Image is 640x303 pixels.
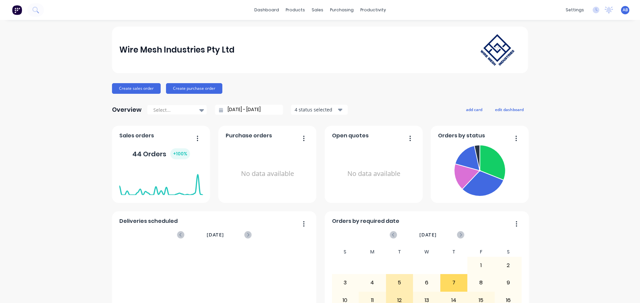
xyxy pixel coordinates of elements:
[226,132,272,140] span: Purchase orders
[462,105,487,114] button: add card
[467,247,495,257] div: F
[112,83,161,94] button: Create sales order
[623,7,628,13] span: AB
[468,274,494,291] div: 8
[495,247,522,257] div: S
[251,5,282,15] a: dashboard
[359,247,386,257] div: M
[332,274,359,291] div: 3
[291,105,348,115] button: 4 status selected
[12,5,22,15] img: Factory
[440,247,468,257] div: T
[413,274,440,291] div: 6
[332,142,416,205] div: No data available
[495,257,522,274] div: 2
[166,83,222,94] button: Create purchase order
[491,105,528,114] button: edit dashboard
[419,231,437,238] span: [DATE]
[495,274,522,291] div: 9
[308,5,327,15] div: sales
[468,257,494,274] div: 1
[112,103,142,116] div: Overview
[332,247,359,257] div: S
[441,274,467,291] div: 7
[119,43,235,57] div: Wire Mesh Industries Pty Ltd
[207,231,224,238] span: [DATE]
[562,5,587,15] div: settings
[282,5,308,15] div: products
[332,132,369,140] span: Open quotes
[295,106,337,113] div: 4 status selected
[119,132,154,140] span: Sales orders
[170,148,190,159] div: + 100 %
[132,148,190,159] div: 44 Orders
[386,274,413,291] div: 5
[332,217,399,225] span: Orders by required date
[413,247,440,257] div: W
[226,142,309,205] div: No data available
[474,28,521,72] img: Wire Mesh Industries Pty Ltd
[359,274,386,291] div: 4
[438,132,485,140] span: Orders by status
[357,5,389,15] div: productivity
[327,5,357,15] div: purchasing
[386,247,413,257] div: T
